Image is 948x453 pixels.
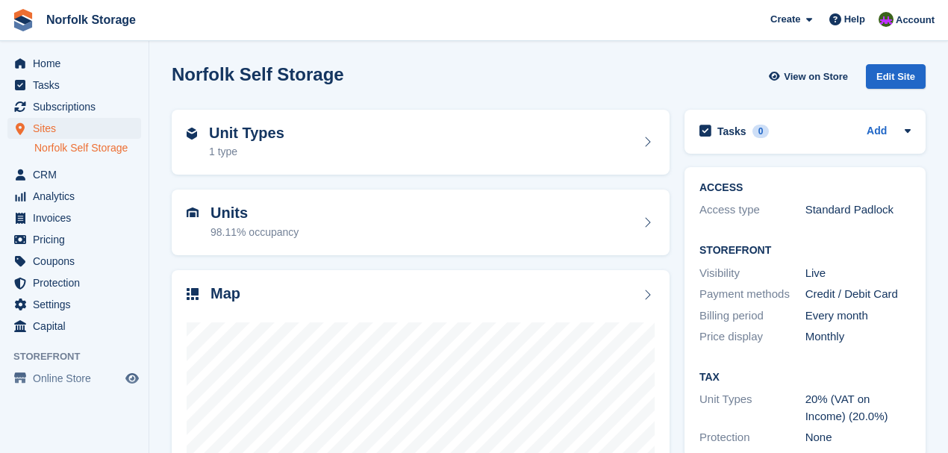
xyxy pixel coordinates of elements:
[805,265,911,282] div: Live
[844,12,865,27] span: Help
[699,286,805,303] div: Payment methods
[7,251,141,272] a: menu
[699,182,911,194] h2: ACCESS
[33,294,122,315] span: Settings
[12,9,34,31] img: stora-icon-8386f47178a22dfd0bd8f6a31ec36ba5ce8667c1dd55bd0f319d3a0aa187defe.svg
[40,7,142,32] a: Norfolk Storage
[33,368,122,389] span: Online Store
[699,245,911,257] h2: Storefront
[699,201,805,219] div: Access type
[34,141,141,155] a: Norfolk Self Storage
[7,53,141,74] a: menu
[699,265,805,282] div: Visibility
[866,64,926,95] a: Edit Site
[7,186,141,207] a: menu
[211,204,299,222] h2: Units
[805,286,911,303] div: Credit / Debit Card
[805,201,911,219] div: Standard Padlock
[699,391,805,425] div: Unit Types
[211,225,299,240] div: 98.11% occupancy
[33,75,122,96] span: Tasks
[7,229,141,250] a: menu
[7,207,141,228] a: menu
[7,272,141,293] a: menu
[209,144,284,160] div: 1 type
[752,125,770,138] div: 0
[896,13,935,28] span: Account
[805,391,911,425] div: 20% (VAT on Income) (20.0%)
[33,96,122,117] span: Subscriptions
[699,328,805,346] div: Price display
[33,207,122,228] span: Invoices
[7,294,141,315] a: menu
[866,64,926,89] div: Edit Site
[123,369,141,387] a: Preview store
[805,328,911,346] div: Monthly
[187,207,199,218] img: unit-icn-7be61d7bf1b0ce9d3e12c5938cc71ed9869f7b940bace4675aadf7bd6d80202e.svg
[699,429,805,446] div: Protection
[805,307,911,325] div: Every month
[879,12,894,27] img: Tom Pearson
[7,164,141,185] a: menu
[805,429,911,446] div: None
[767,64,854,89] a: View on Store
[33,53,122,74] span: Home
[7,118,141,139] a: menu
[33,118,122,139] span: Sites
[770,12,800,27] span: Create
[172,64,344,84] h2: Norfolk Self Storage
[13,349,149,364] span: Storefront
[717,125,746,138] h2: Tasks
[187,128,197,140] img: unit-type-icn-2b2737a686de81e16bb02015468b77c625bbabd49415b5ef34ead5e3b44a266d.svg
[172,190,670,255] a: Units 98.11% occupancy
[33,251,122,272] span: Coupons
[33,229,122,250] span: Pricing
[784,69,848,84] span: View on Store
[867,123,887,140] a: Add
[209,125,284,142] h2: Unit Types
[699,372,911,384] h2: Tax
[211,285,240,302] h2: Map
[7,368,141,389] a: menu
[172,110,670,175] a: Unit Types 1 type
[33,164,122,185] span: CRM
[699,307,805,325] div: Billing period
[7,75,141,96] a: menu
[33,316,122,337] span: Capital
[187,288,199,300] img: map-icn-33ee37083ee616e46c38cad1a60f524a97daa1e2b2c8c0bc3eb3415660979fc1.svg
[7,96,141,117] a: menu
[33,186,122,207] span: Analytics
[7,316,141,337] a: menu
[33,272,122,293] span: Protection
